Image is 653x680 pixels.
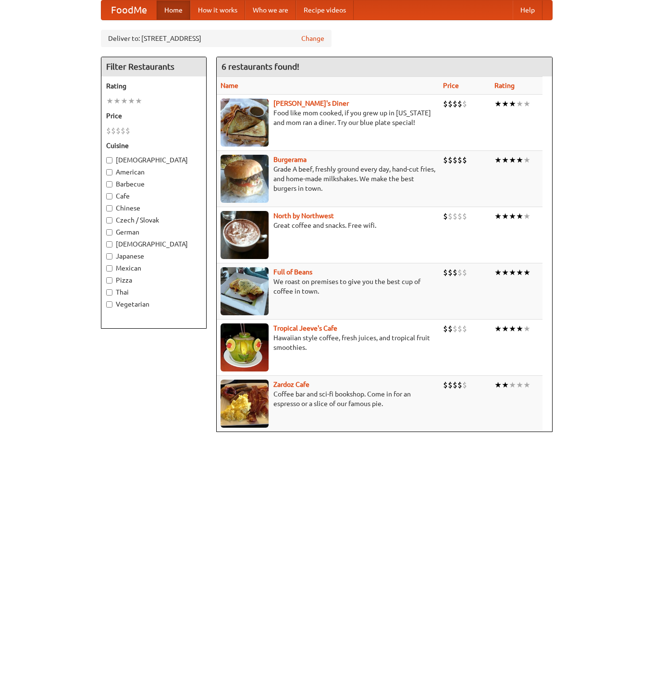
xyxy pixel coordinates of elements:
[462,380,467,390] li: $
[106,227,201,237] label: German
[494,323,502,334] li: ★
[106,241,112,247] input: [DEMOGRAPHIC_DATA]
[502,380,509,390] li: ★
[523,211,530,222] li: ★
[494,380,502,390] li: ★
[106,275,201,285] label: Pizza
[106,217,112,223] input: Czech / Slovak
[443,380,448,390] li: $
[443,267,448,278] li: $
[273,212,334,220] a: North by Northwest
[221,221,435,230] p: Great coffee and snacks. Free wifi.
[443,99,448,109] li: $
[221,277,435,296] p: We roast on premises to give you the best cup of coffee in town.
[453,267,457,278] li: $
[453,99,457,109] li: $
[502,267,509,278] li: ★
[273,99,349,107] a: [PERSON_NAME]'s Diner
[453,323,457,334] li: $
[245,0,296,20] a: Who we are
[221,389,435,408] p: Coffee bar and sci-fi bookshop. Come in for an espresso or a slice of our famous pie.
[516,323,523,334] li: ★
[101,0,157,20] a: FoodMe
[106,203,201,213] label: Chinese
[106,96,113,106] li: ★
[106,125,111,136] li: $
[509,267,516,278] li: ★
[222,62,299,71] ng-pluralize: 6 restaurants found!
[462,99,467,109] li: $
[221,267,269,315] img: beans.jpg
[296,0,354,20] a: Recipe videos
[106,229,112,235] input: German
[128,96,135,106] li: ★
[453,211,457,222] li: $
[221,82,238,89] a: Name
[190,0,245,20] a: How it works
[106,111,201,121] h5: Price
[106,289,112,296] input: Thai
[273,324,337,332] a: Tropical Jeeve's Cafe
[157,0,190,20] a: Home
[516,267,523,278] li: ★
[509,323,516,334] li: ★
[457,267,462,278] li: $
[106,155,201,165] label: [DEMOGRAPHIC_DATA]
[448,323,453,334] li: $
[106,277,112,284] input: Pizza
[106,81,201,91] h5: Rating
[448,211,453,222] li: $
[457,155,462,165] li: $
[457,323,462,334] li: $
[453,380,457,390] li: $
[125,125,130,136] li: $
[121,125,125,136] li: $
[443,323,448,334] li: $
[221,323,269,371] img: jeeves.jpg
[106,301,112,308] input: Vegetarian
[121,96,128,106] li: ★
[221,211,269,259] img: north.jpg
[106,181,112,187] input: Barbecue
[113,96,121,106] li: ★
[448,155,453,165] li: $
[457,99,462,109] li: $
[494,99,502,109] li: ★
[106,265,112,272] input: Mexican
[494,155,502,165] li: ★
[116,125,121,136] li: $
[221,99,269,147] img: sallys.jpg
[523,155,530,165] li: ★
[221,108,435,127] p: Food like mom cooked, if you grew up in [US_STATE] and mom ran a diner. Try our blue plate special!
[462,211,467,222] li: $
[448,267,453,278] li: $
[106,239,201,249] label: [DEMOGRAPHIC_DATA]
[273,381,309,388] a: Zardoz Cafe
[443,155,448,165] li: $
[509,211,516,222] li: ★
[106,167,201,177] label: American
[301,34,324,43] a: Change
[221,164,435,193] p: Grade A beef, freshly ground every day, hand-cut fries, and home-made milkshakes. We make the bes...
[523,380,530,390] li: ★
[502,323,509,334] li: ★
[106,215,201,225] label: Czech / Slovak
[101,30,332,47] div: Deliver to: [STREET_ADDRESS]
[448,99,453,109] li: $
[462,323,467,334] li: $
[273,268,312,276] a: Full of Beans
[106,169,112,175] input: American
[502,155,509,165] li: ★
[494,82,515,89] a: Rating
[502,211,509,222] li: ★
[523,323,530,334] li: ★
[516,155,523,165] li: ★
[462,267,467,278] li: $
[106,299,201,309] label: Vegetarian
[462,155,467,165] li: $
[443,211,448,222] li: $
